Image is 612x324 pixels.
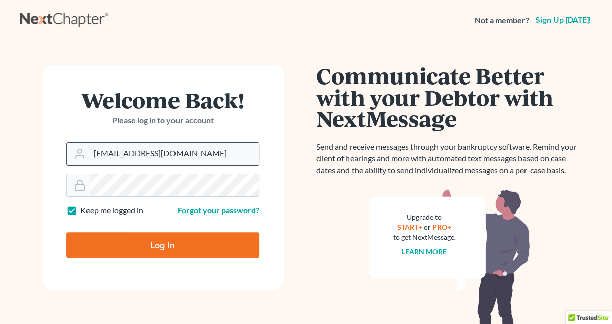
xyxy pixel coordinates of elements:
[66,115,259,126] p: Please log in to your account
[424,223,431,231] span: or
[402,247,447,256] a: Learn more
[178,205,259,215] a: Forgot your password?
[432,223,451,231] a: PRO+
[397,223,422,231] a: START+
[90,143,259,165] input: Email Address
[393,212,456,222] div: Upgrade to
[533,16,593,24] a: Sign up [DATE]!
[393,232,456,242] div: to get NextMessage.
[80,205,143,216] label: Keep me logged in
[475,15,529,26] strong: Not a member?
[316,141,583,176] p: Send and receive messages through your bankruptcy software. Remind your client of hearings and mo...
[66,89,259,111] h1: Welcome Back!
[316,65,583,129] h1: Communicate Better with your Debtor with NextMessage
[66,232,259,258] input: Log In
